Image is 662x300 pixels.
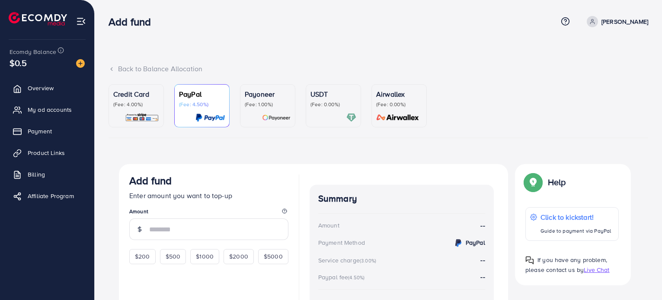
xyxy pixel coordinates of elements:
small: (3.00%) [360,257,376,264]
span: My ad accounts [28,105,72,114]
a: Payment [6,123,88,140]
span: Affiliate Program [28,192,74,200]
span: $2000 [229,252,248,261]
span: Billing [28,170,45,179]
strong: -- [480,221,485,231]
strong: -- [480,272,485,281]
img: menu [76,16,86,26]
a: Overview [6,79,88,97]
p: (Fee: 0.00%) [376,101,422,108]
img: card [374,113,422,123]
span: $500 [166,252,181,261]
h3: Add fund [129,174,172,187]
strong: PayPal [466,238,485,247]
p: (Fee: 4.00%) [113,101,159,108]
a: Product Links [6,144,88,161]
small: (4.50%) [348,274,365,281]
img: Popup guide [525,256,534,265]
div: Back to Balance Allocation [109,64,648,74]
p: Airwallex [376,89,422,99]
h3: Add fund [109,16,158,28]
p: Payoneer [245,89,291,99]
span: Product Links [28,148,65,157]
span: $200 [135,252,150,261]
img: card [125,113,159,123]
div: Service charge [318,256,379,265]
h4: Summary [318,193,485,204]
span: Overview [28,84,54,92]
a: Affiliate Program [6,187,88,205]
img: image [76,59,85,68]
a: Billing [6,166,88,183]
p: (Fee: 1.00%) [245,101,291,108]
span: $0.5 [10,57,27,69]
p: [PERSON_NAME] [601,16,648,27]
span: $5000 [264,252,283,261]
img: card [346,113,356,123]
span: Payment [28,127,52,136]
p: Click to kickstart! [540,212,611,222]
legend: Amount [129,208,288,218]
p: Guide to payment via PayPal [540,226,611,236]
p: Credit Card [113,89,159,99]
p: USDT [310,89,356,99]
img: logo [9,12,67,25]
span: Live Chat [584,265,609,274]
span: If you have any problem, please contact us by [525,256,607,274]
img: credit [453,238,464,248]
p: (Fee: 0.00%) [310,101,356,108]
img: card [195,113,225,123]
p: Enter amount you want to top-up [129,190,288,201]
span: $1000 [196,252,214,261]
p: Help [548,177,566,187]
iframe: Chat [625,261,656,294]
a: My ad accounts [6,101,88,118]
div: Paypal fee [318,273,368,281]
p: (Fee: 4.50%) [179,101,225,108]
img: Popup guide [525,174,541,190]
div: Amount [318,221,339,230]
div: Payment Method [318,238,365,247]
a: [PERSON_NAME] [583,16,648,27]
p: PayPal [179,89,225,99]
strong: -- [480,255,485,265]
img: card [262,113,291,123]
span: Ecomdy Balance [10,47,56,56]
